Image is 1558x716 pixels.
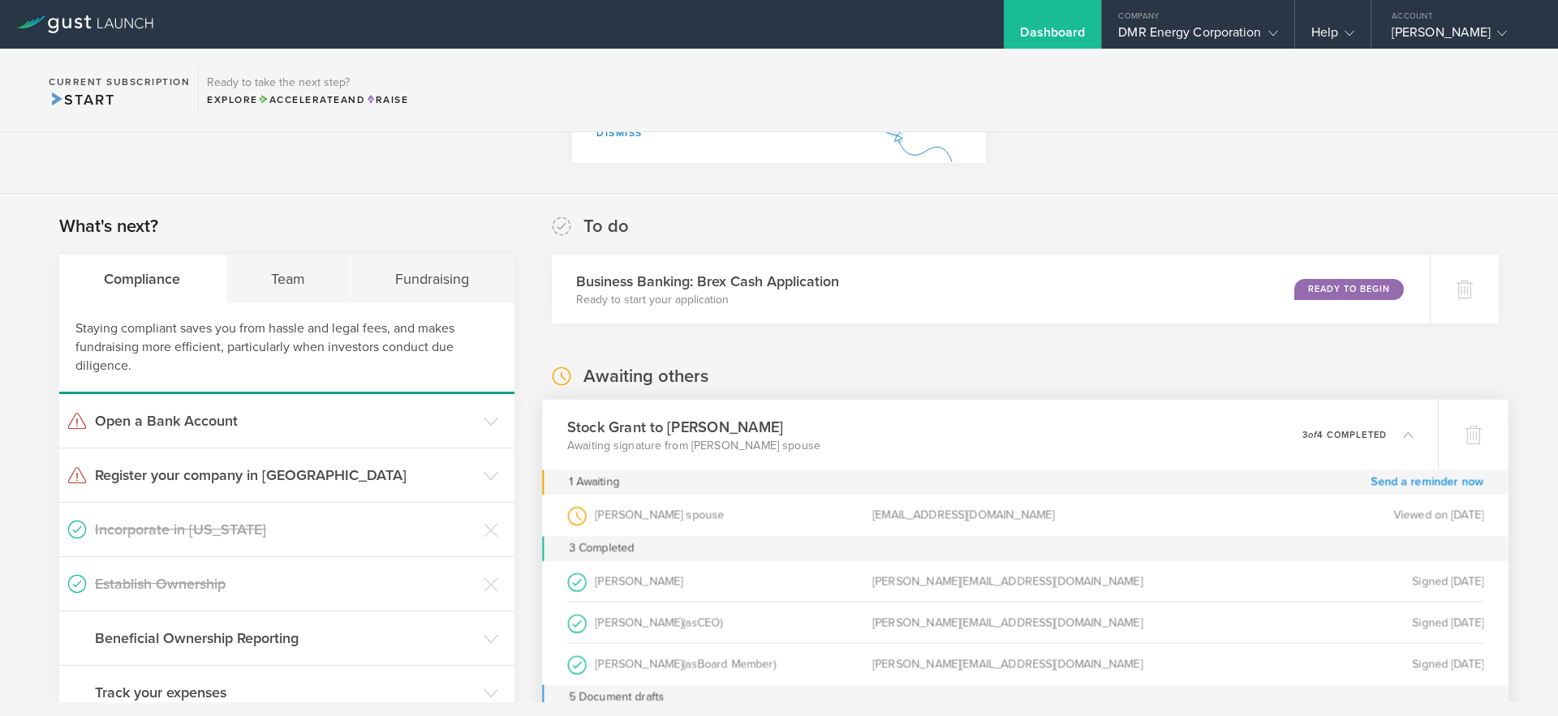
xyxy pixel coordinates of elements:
p: 3 4 completed [1302,430,1387,439]
span: ) [720,615,722,629]
em: of [1308,429,1317,439]
iframe: Chat Widget [1477,638,1558,716]
h3: Ready to take the next step? [207,77,408,88]
h3: Stock Grant to [PERSON_NAME] [567,416,820,438]
span: Raise [365,94,408,105]
p: Awaiting signature from [PERSON_NAME] spouse [567,437,820,453]
div: [PERSON_NAME] spouse [567,495,872,536]
div: Viewed on [DATE] [1178,495,1483,536]
div: 1 Awaiting [569,469,619,495]
h2: Current Subscription [49,77,190,87]
a: Send a reminder now [1371,469,1483,495]
div: [PERSON_NAME] [1392,24,1530,49]
div: Signed [DATE] [1178,561,1483,602]
p: Ready to start your application [576,292,839,308]
div: [PERSON_NAME][EMAIL_ADDRESS][DOMAIN_NAME] [872,602,1177,643]
span: Board Member [697,657,773,671]
div: [EMAIL_ADDRESS][DOMAIN_NAME] [872,495,1177,536]
div: Signed [DATE] [1178,644,1483,685]
h3: Track your expenses [95,682,476,703]
div: Team [226,255,351,303]
span: Accelerate [258,94,341,105]
div: [PERSON_NAME][EMAIL_ADDRESS][DOMAIN_NAME] [872,561,1177,602]
span: Start [49,91,114,109]
h3: Open a Bank Account [95,410,476,431]
div: Compliance [59,255,226,303]
h3: Beneficial Ownership Reporting [95,628,476,649]
span: (as [682,615,696,629]
div: [PERSON_NAME] [567,561,872,602]
div: Ready to Begin [1294,279,1404,300]
h2: To do [583,215,629,238]
div: [PERSON_NAME][EMAIL_ADDRESS][DOMAIN_NAME] [872,644,1177,685]
h3: Business Banking: Brex Cash Application [576,271,839,292]
a: Dismiss [596,127,643,139]
h2: What's next? [59,215,158,238]
div: Help [1311,24,1354,49]
span: (as [682,657,696,671]
span: and [258,94,366,105]
h3: Incorporate in [US_STATE] [95,519,476,540]
h3: Register your company in [GEOGRAPHIC_DATA] [95,465,476,486]
div: Signed [DATE] [1178,602,1483,643]
span: ) [773,657,776,671]
div: Fundraising [351,255,514,303]
div: [PERSON_NAME] [567,602,872,643]
span: CEO [697,615,721,629]
div: Business Banking: Brex Cash ApplicationReady to start your applicationReady to Begin [552,255,1430,324]
div: 5 Document drafts [542,685,1509,710]
h2: Awaiting others [583,365,708,388]
h3: Establish Ownership [95,573,476,594]
div: Dashboard [1020,24,1085,49]
div: Explore [207,92,408,107]
div: Staying compliant saves you from hassle and legal fees, and makes fundraising more efficient, par... [59,303,514,394]
div: DMR Energy Corporation [1118,24,1277,49]
div: [PERSON_NAME] [567,644,872,685]
div: Ready to take the next step?ExploreAccelerateandRaise [198,65,416,115]
div: 3 Completed [542,536,1509,561]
